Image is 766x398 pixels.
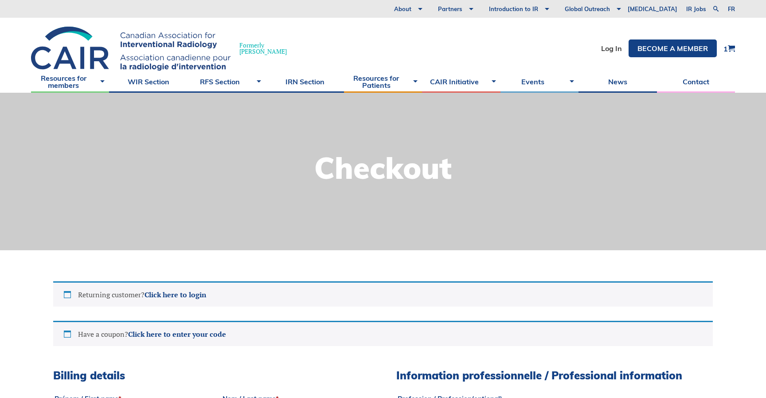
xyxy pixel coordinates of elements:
[723,45,735,52] a: 1
[629,39,717,57] a: Become a member
[728,6,735,12] a: fr
[31,27,296,71] a: Formerly[PERSON_NAME]
[109,71,187,93] a: WIR Section
[344,71,422,93] a: Resources for Patients
[657,71,735,93] a: Contact
[500,71,578,93] a: Events
[53,369,370,382] h3: Billing details
[53,321,713,346] div: Have a coupon?
[31,27,231,71] img: CIRA
[188,71,266,93] a: RFS Section
[422,71,500,93] a: CAIR Initiative
[53,281,713,307] div: Returning customer?
[266,71,344,93] a: IRN Section
[128,329,226,339] a: Click here to enter your code
[396,369,713,382] h3: Information professionnelle / Professional information
[314,153,452,183] h1: Checkout
[145,290,206,299] a: Click here to login
[578,71,657,93] a: News
[239,42,287,55] span: Formerly [PERSON_NAME]
[31,71,109,93] a: Resources for members
[601,45,622,52] a: Log In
